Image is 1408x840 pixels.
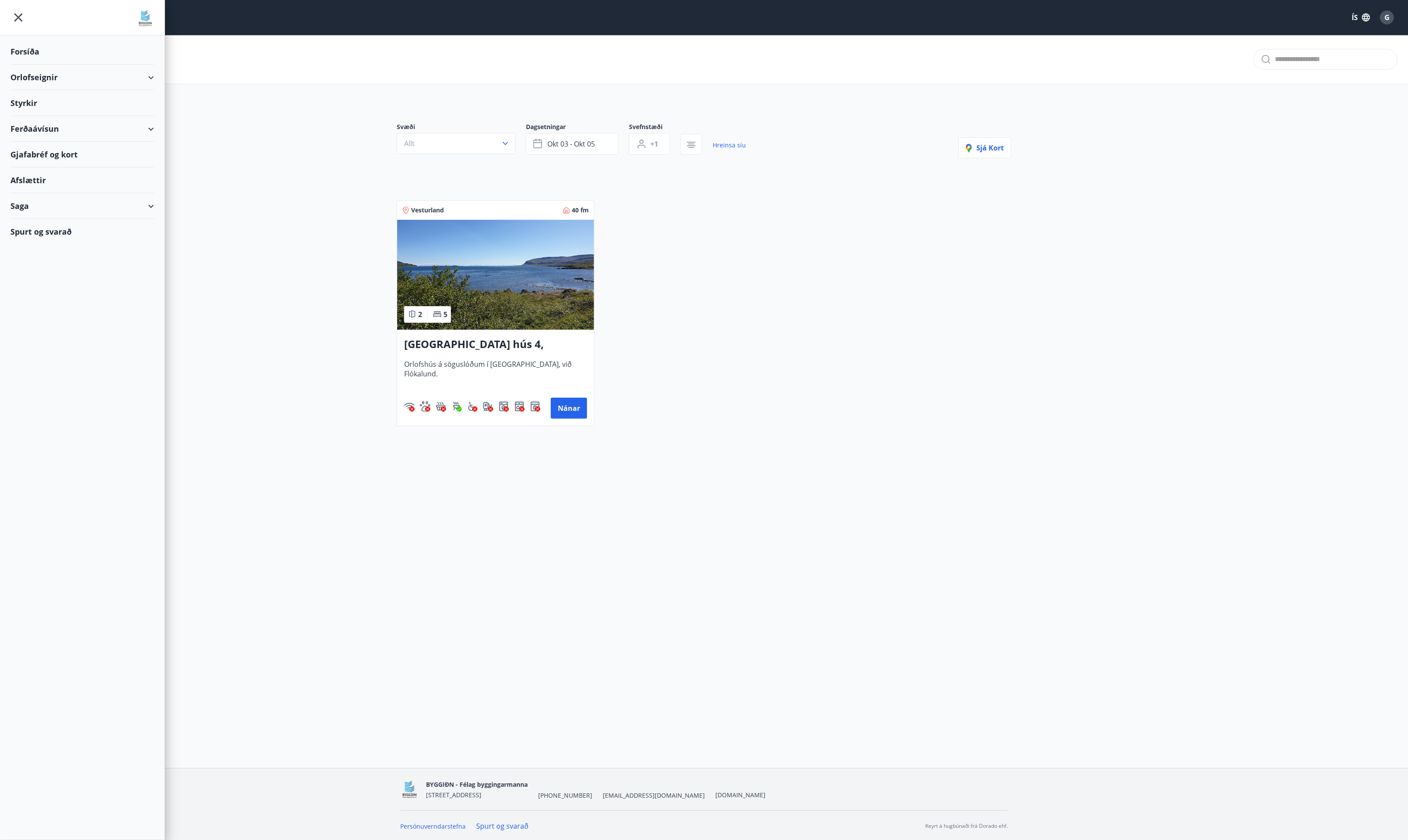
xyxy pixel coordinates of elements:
[451,401,462,412] div: Gasgrill
[400,780,419,799] img: BKlGVmlTW1Qrz68WFGMFQUcXHWdQd7yePWMkvn3i.png
[467,401,477,412] div: Aðgengi fyrir hjólastól
[10,116,154,142] div: Ferðaávísun
[451,401,462,412] img: ZXjrS3QKesehq6nQAPjaRuRTI364z8ohTALB4wBr.svg
[404,139,415,148] span: Allt
[467,401,477,412] img: 8IYIKVZQyRlUC6HQIIUSdjpPGRncJsz2RzLgWvp4.svg
[538,791,592,800] span: [PHONE_NUMBER]
[603,791,705,800] span: [EMAIL_ADDRESS][DOMAIN_NAME]
[514,401,525,412] div: Uppþvottavél
[966,143,1004,153] span: Sjá kort
[404,359,587,388] span: Orlofshús á söguslóðum í [GEOGRAPHIC_DATA], við Flókalund.
[420,401,430,412] div: Gæludýr
[443,310,447,319] span: 5
[397,123,526,133] span: Svæði
[629,123,680,133] span: Svefnstæði
[397,133,515,154] button: Allt
[530,401,540,412] img: hddCLTAnxqFUMr1fxmbGG8zWilo2syolR0f9UjPn.svg
[10,142,154,167] div: Gjafabréf og kort
[397,220,594,330] img: Paella dish
[404,337,587,352] h3: [GEOGRAPHIC_DATA] hús 4, [GEOGRAPHIC_DATA]
[1384,13,1390,22] span: G
[426,791,481,799] span: [STREET_ADDRESS]
[483,401,493,412] div: Hleðslustöð fyrir rafbíla
[498,401,509,412] div: Þvottavél
[404,401,415,412] div: Þráðlaust net
[400,822,466,830] a: Persónuverndarstefna
[10,219,154,244] div: Spurt og svarað
[436,401,446,412] img: h89QDIuHlAdpqTriuIvuEWkTH976fOgBEOOeu1mi.svg
[572,206,589,215] span: 40 fm
[411,206,444,215] span: Vesturland
[10,167,154,193] div: Afslættir
[650,139,658,149] span: +1
[10,10,26,25] button: menu
[10,65,154,90] div: Orlofseignir
[1347,10,1375,25] button: ÍS
[10,39,154,65] div: Forsíða
[483,401,493,412] img: nH7E6Gw2rvWFb8XaSdRp44dhkQaj4PJkOoRYItBQ.svg
[426,780,528,789] span: BYGGIÐN - Félag byggingarmanna
[436,401,446,412] div: Heitur pottur
[137,10,154,27] img: union_logo
[547,139,595,149] span: okt 03 - okt 05
[530,401,540,412] div: Þurrkari
[526,123,629,133] span: Dagsetningar
[404,401,415,412] img: HJRyFFsYp6qjeUYhR4dAD8CaCEsnIFYZ05miwXoh.svg
[498,401,509,412] img: Dl16BY4EX9PAW649lg1C3oBuIaAsR6QVDQBO2cTm.svg
[420,401,430,412] img: pxcaIm5dSOV3FS4whs1soiYWTwFQvksT25a9J10C.svg
[10,90,154,116] div: Styrkir
[713,136,746,155] a: Hreinsa síu
[551,398,587,419] button: Nánar
[925,822,1008,830] p: Keyrt á hugbúnaði frá Dorado ehf.
[715,791,766,799] a: [DOMAIN_NAME]
[1377,7,1398,28] button: G
[526,133,618,155] button: okt 03 - okt 05
[629,133,670,155] button: +1
[958,137,1011,158] button: Sjá kort
[418,310,422,319] span: 2
[10,193,154,219] div: Saga
[514,401,525,412] img: 7hj2GulIrg6h11dFIpsIzg8Ak2vZaScVwTihwv8g.svg
[476,821,529,831] a: Spurt og svarað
